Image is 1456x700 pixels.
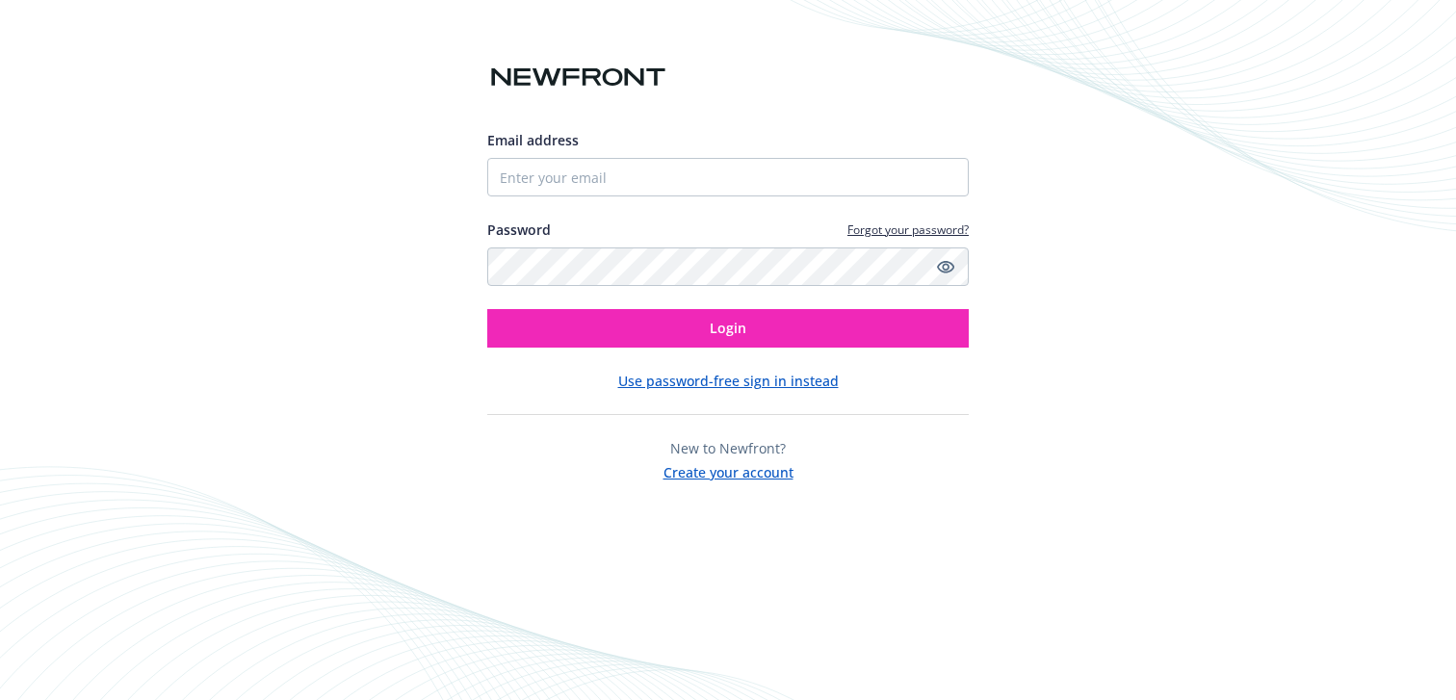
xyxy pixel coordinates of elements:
[710,319,746,337] span: Login
[487,220,551,240] label: Password
[487,158,969,196] input: Enter your email
[934,255,957,278] a: Show password
[618,371,839,391] button: Use password-free sign in instead
[663,458,793,482] button: Create your account
[670,439,786,457] span: New to Newfront?
[487,247,969,286] input: Enter your password
[487,61,669,94] img: Newfront logo
[487,131,579,149] span: Email address
[847,221,969,238] a: Forgot your password?
[487,309,969,348] button: Login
